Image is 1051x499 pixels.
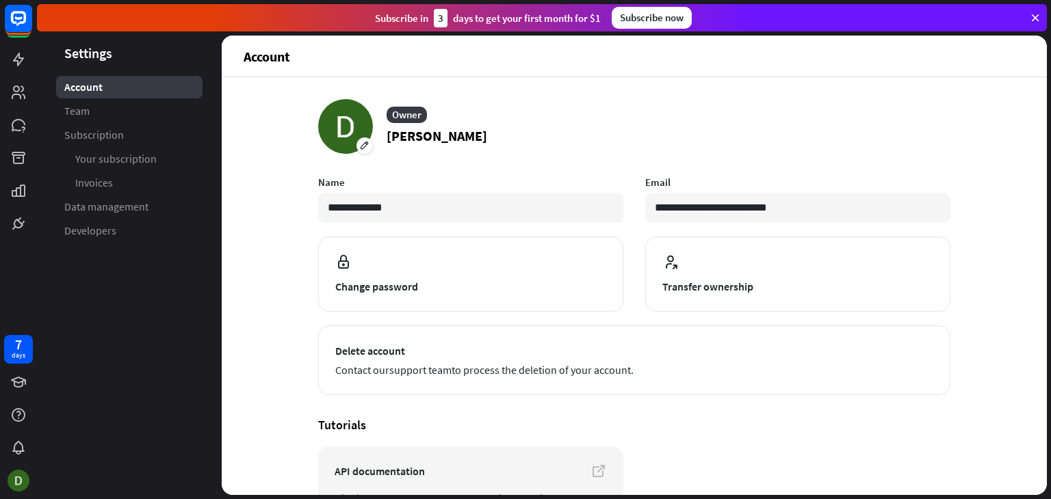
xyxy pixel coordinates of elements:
button: Change password [318,237,623,312]
a: Invoices [56,172,203,194]
span: Account [64,80,103,94]
label: Email [645,176,950,189]
button: Transfer ownership [645,237,950,312]
a: support team [389,363,452,377]
span: Change password [335,278,606,295]
a: Developers [56,219,203,242]
div: 3 [434,9,447,27]
a: Data management [56,195,203,218]
label: Name [318,176,623,189]
div: days [12,351,25,360]
span: Developers [64,224,116,238]
button: Delete account Contact oursupport teamto process the deletion of your account. [318,325,950,395]
span: Your subscription [75,152,157,166]
header: Account [222,36,1047,77]
span: Subscription [64,128,124,142]
a: Subscription [56,124,203,146]
div: Subscribe now [612,7,692,29]
span: Transfer ownership [662,278,933,295]
div: 7 [15,338,22,351]
span: Data management [64,200,148,214]
span: Contact our to process the deletion of your account. [335,362,933,378]
div: Subscribe in days to get your first month for $1 [375,9,601,27]
a: 7 days [4,335,33,364]
p: [PERSON_NAME] [387,126,487,146]
span: Delete account [335,342,933,359]
a: Team [56,100,203,122]
div: Owner [387,107,427,123]
h4: Tutorials [318,417,950,433]
span: API documentation [335,463,607,479]
span: Invoices [75,176,113,190]
button: Open LiveChat chat widget [11,5,52,46]
a: Your subscription [56,148,203,170]
span: Team [64,104,90,118]
header: Settings [37,44,222,62]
